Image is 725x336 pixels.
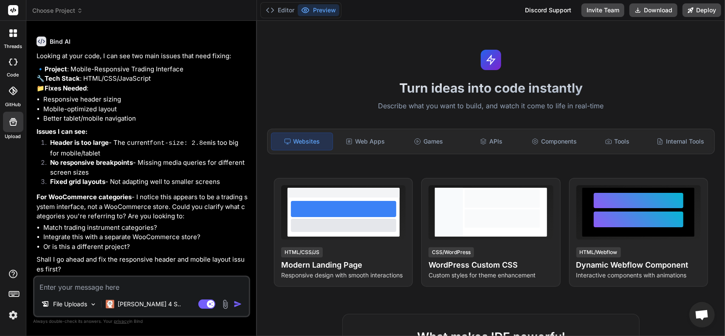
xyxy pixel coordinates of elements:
[576,247,621,257] div: HTML/Webflow
[43,158,248,177] li: - Missing media queries for different screen sizes
[43,114,248,124] li: Better tablet/mobile navigation
[220,299,230,309] img: attachment
[45,65,67,73] strong: Project
[281,259,406,271] h4: Modern Landing Page
[43,138,248,158] li: - The current is too big for mobile/tablet
[581,3,624,17] button: Invite Team
[114,319,129,324] span: privacy
[53,300,87,308] p: File Uploads
[429,247,474,257] div: CSS/WordPress
[281,271,406,280] p: Responsive design with smooth interactions
[150,140,211,147] code: font-size: 2.8em
[520,3,576,17] div: Discord Support
[50,158,133,167] strong: No responsive breakpoints
[5,133,21,140] label: Upload
[106,300,114,308] img: Claude 4 Sonnet
[45,84,87,92] strong: Fixes Needed
[262,80,720,96] h1: Turn ideas into code instantly
[37,255,248,274] p: Shall I go ahead and fix the responsive header and mobile layout issues first?
[689,302,715,328] div: Open chat
[683,3,721,17] button: Deploy
[118,300,181,308] p: [PERSON_NAME] 4 S..
[43,95,248,104] li: Responsive header sizing
[37,65,248,93] p: 🔹 : Mobile-Responsive Trading Interface 🔧 : HTML/CSS/JavaScript 📁 :
[587,133,648,150] div: Tools
[43,177,248,189] li: - Not adapting well to smaller screens
[576,259,701,271] h4: Dynamic Webflow Component
[43,232,248,242] li: Integrate this with a separate WooCommerce store?
[335,133,396,150] div: Web Apps
[43,242,248,252] li: Or is this a different project?
[32,6,83,15] span: Choose Project
[7,71,19,79] label: code
[5,101,21,108] label: GitHub
[37,192,248,221] p: - I notice this appears to be a trading system interface, not a WooCommerce store. Could you clar...
[37,51,248,61] p: Looking at your code, I can see two main issues that need fixing:
[429,271,553,280] p: Custom styles for theme enhancement
[33,317,250,325] p: Always double-check its answers. Your in Bind
[461,133,522,150] div: APIs
[262,101,720,112] p: Describe what you want to build, and watch it come to life in real-time
[50,138,109,147] strong: Header is too large
[50,37,71,46] h6: Bind AI
[298,4,339,16] button: Preview
[43,223,248,233] li: Match trading instrument categories?
[43,104,248,114] li: Mobile-optimized layout
[281,247,323,257] div: HTML/CSS/JS
[37,127,87,136] strong: Issues I can see:
[37,193,132,201] strong: For WooCommerce categories
[90,301,97,308] img: Pick Models
[234,300,242,308] img: icon
[429,259,553,271] h4: WordPress Custom CSS
[6,308,20,322] img: settings
[398,133,459,150] div: Games
[271,133,333,150] div: Websites
[4,43,22,50] label: threads
[524,133,585,150] div: Components
[650,133,711,150] div: Internal Tools
[50,178,105,186] strong: Fixed grid layouts
[262,4,298,16] button: Editor
[576,271,701,280] p: Interactive components with animations
[45,74,80,82] strong: Tech Stack
[629,3,677,17] button: Download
